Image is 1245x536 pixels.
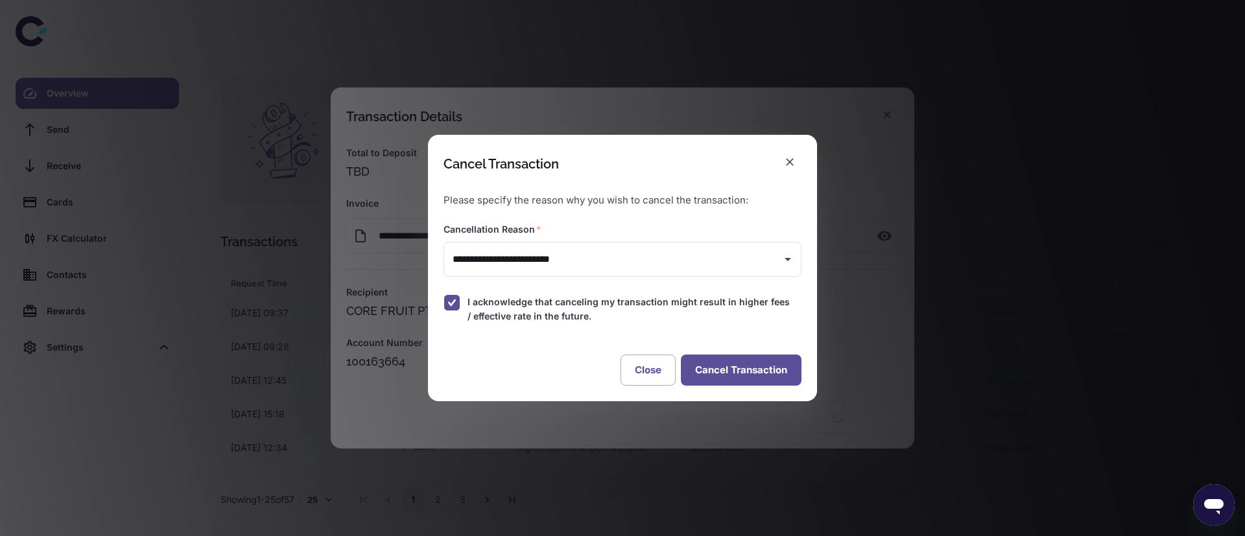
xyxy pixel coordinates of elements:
button: Open [779,250,797,268]
label: Cancellation Reason [444,223,541,236]
div: Cancel Transaction [444,156,559,172]
iframe: Button to launch messaging window [1193,484,1235,526]
button: Close [621,355,676,386]
span: I acknowledge that canceling my transaction might result in higher fees / effective rate in the f... [468,295,791,323]
button: Cancel Transaction [681,355,801,386]
p: Please specify the reason why you wish to cancel the transaction: [444,193,801,208]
